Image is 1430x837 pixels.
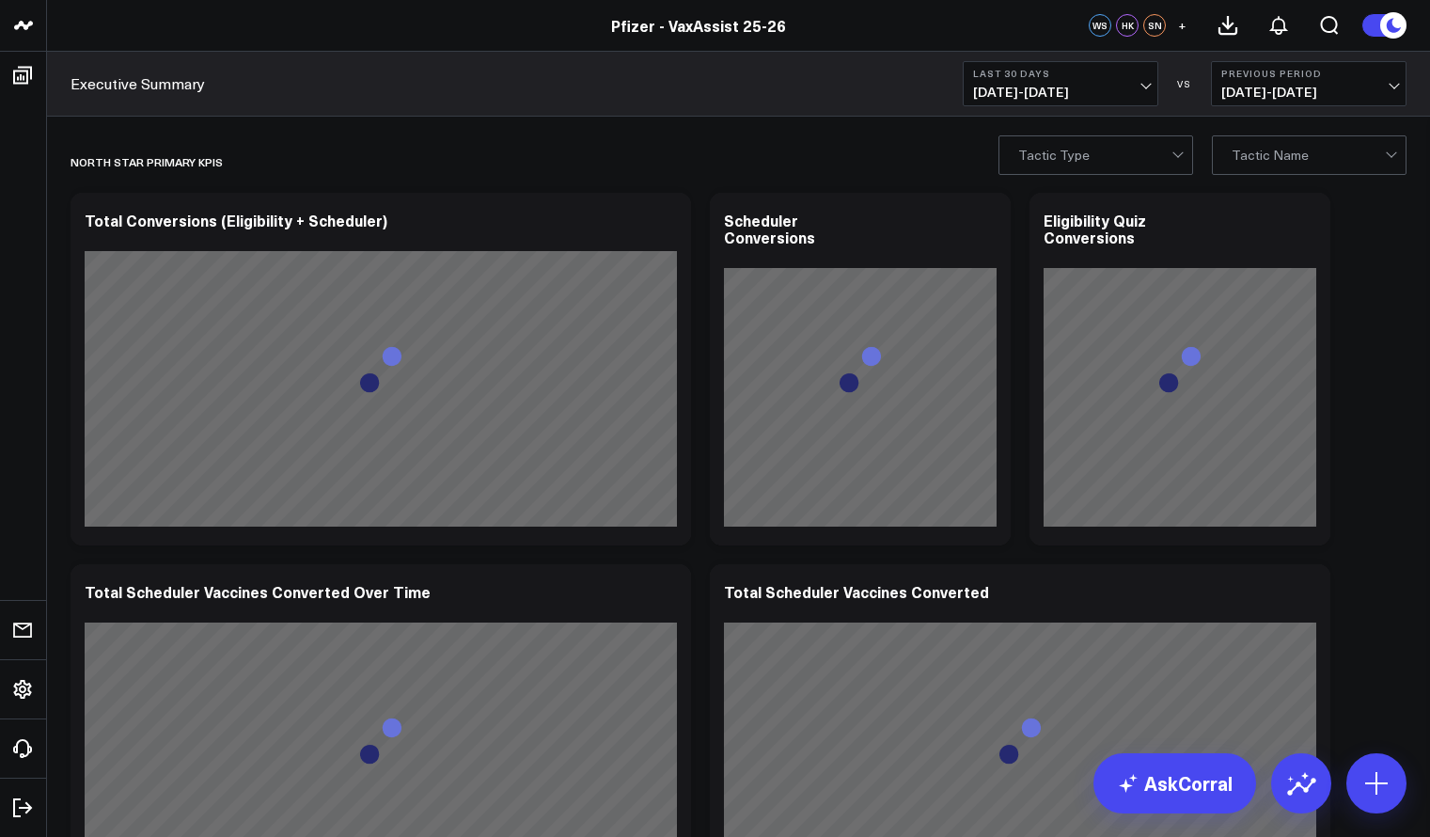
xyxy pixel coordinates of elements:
div: Total Conversions (Eligibility + Scheduler) [85,210,387,230]
button: Last 30 Days[DATE]-[DATE] [963,61,1158,106]
span: [DATE] - [DATE] [1221,85,1396,100]
div: VS [1168,78,1202,89]
button: Previous Period[DATE]-[DATE] [1211,61,1406,106]
div: WS [1089,14,1111,37]
a: AskCorral [1093,753,1256,813]
a: Pfizer - VaxAssist 25-26 [611,15,786,36]
b: Previous Period [1221,68,1396,79]
span: + [1178,19,1186,32]
div: Eligibility Quiz Conversions [1044,210,1146,247]
b: Last 30 Days [973,68,1148,79]
div: Total Scheduler Vaccines Converted [724,581,989,602]
button: + [1171,14,1193,37]
span: [DATE] - [DATE] [973,85,1148,100]
div: North Star Primary KPIs [71,140,223,183]
div: Scheduler Conversions [724,210,815,247]
a: Executive Summary [71,73,205,94]
div: SN [1143,14,1166,37]
div: HK [1116,14,1139,37]
div: Total Scheduler Vaccines Converted Over Time [85,581,431,602]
